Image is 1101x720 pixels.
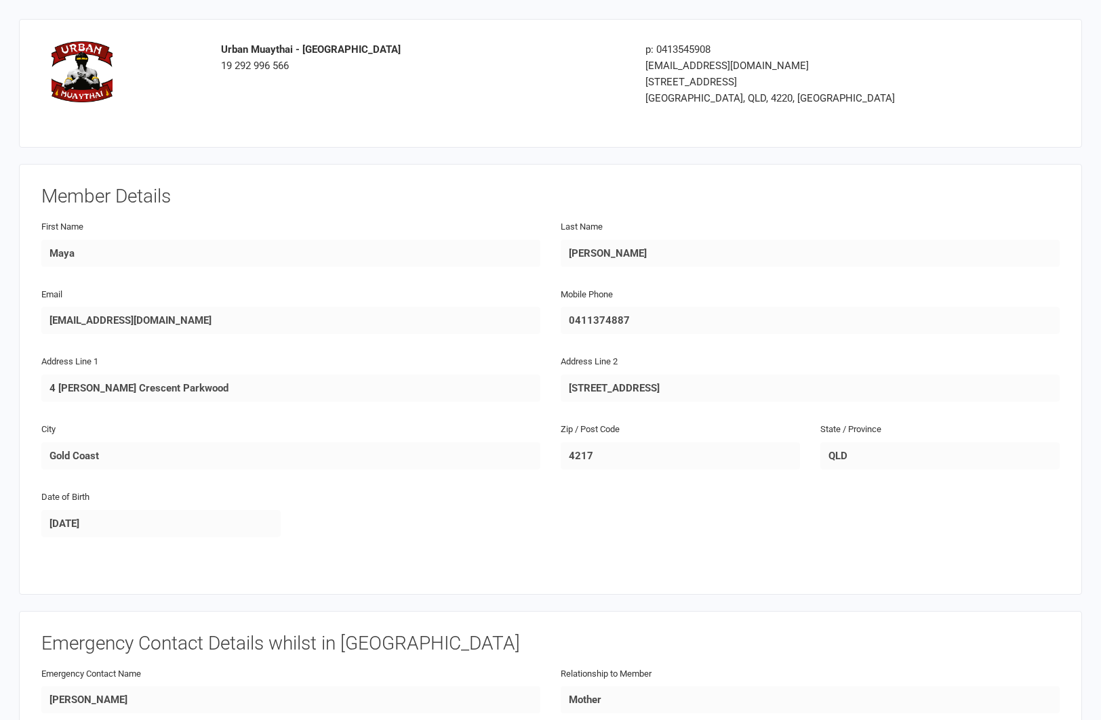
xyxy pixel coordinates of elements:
[645,90,965,106] div: [GEOGRAPHIC_DATA], QLD, 4220, [GEOGRAPHIC_DATA]
[561,423,620,437] label: Zip / Post Code
[561,355,618,369] label: Address Line 2
[41,633,1060,654] h3: Emergency Contact Details whilst in [GEOGRAPHIC_DATA]
[561,667,652,681] label: Relationship to Member
[561,288,613,302] label: Mobile Phone
[820,423,881,437] label: State / Province
[645,74,965,90] div: [STREET_ADDRESS]
[41,423,56,437] label: City
[41,355,98,369] label: Address Line 1
[41,667,141,681] label: Emergency Contact Name
[561,220,603,234] label: Last Name
[41,220,83,234] label: First Name
[221,43,401,56] strong: Urban Muaythai - [GEOGRAPHIC_DATA]
[41,490,89,505] label: Date of Birth
[645,58,965,74] div: [EMAIL_ADDRESS][DOMAIN_NAME]
[41,288,62,302] label: Email
[221,41,625,74] div: 19 292 996 566
[41,186,1060,207] h3: Member Details
[52,41,113,102] img: logo.png
[645,41,965,58] div: p: 0413545908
